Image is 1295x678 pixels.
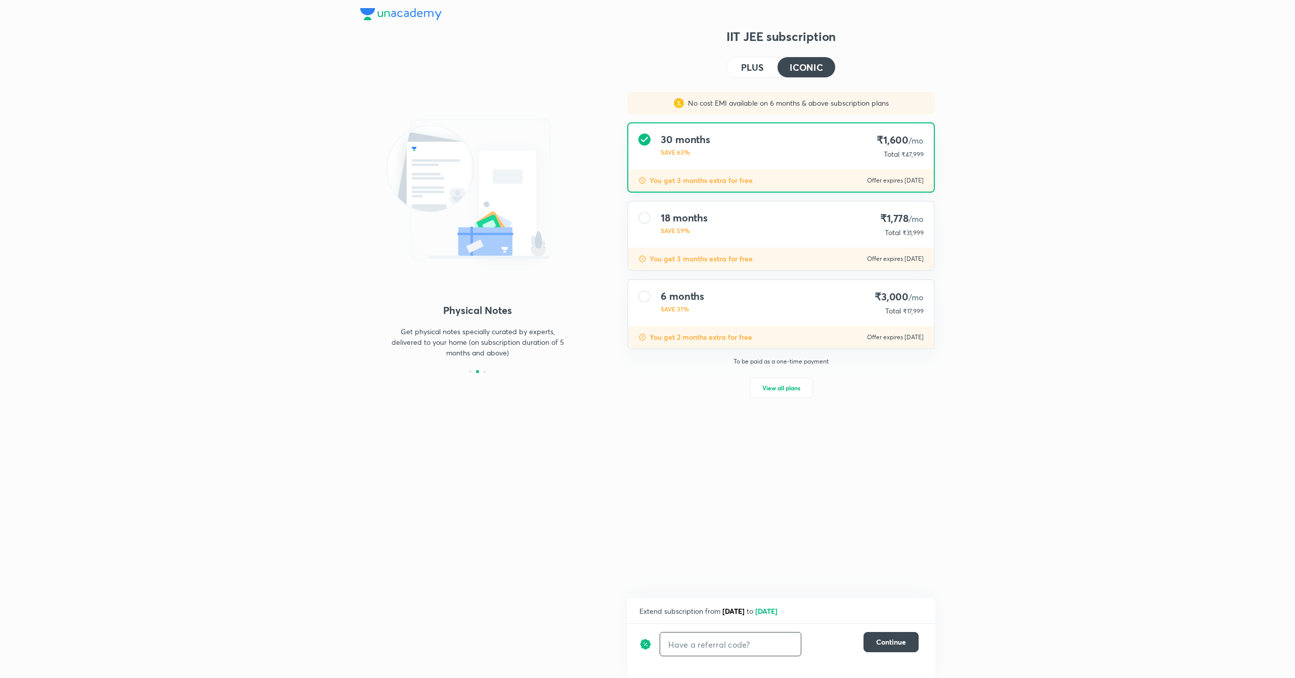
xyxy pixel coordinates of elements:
img: LMP_2_7b8126245a.svg [360,101,595,277]
p: SAVE 59% [661,226,708,235]
p: To be paid as a one-time payment [619,357,943,366]
p: Get physical notes specially curated by experts, delivered to your home (on subscription duration... [390,326,566,358]
img: Company Logo [360,8,442,20]
span: ₹31,999 [902,229,924,237]
input: Have a referral code? [660,632,801,656]
p: You get 3 months extra for free [650,254,753,264]
span: Extend subscription from to [639,606,780,616]
h4: Physical Notes [360,303,595,318]
h4: ₹1,778 [880,212,924,225]
h4: ICONIC [790,63,823,72]
button: ICONIC [778,57,835,77]
p: Total [885,228,900,238]
img: sales discount [674,98,684,108]
img: discount [638,176,646,185]
p: You get 2 months extra for free [650,332,752,342]
span: Continue [876,637,906,647]
p: Offer expires [DATE] [867,333,924,341]
p: No cost EMI available on 6 months & above subscription plans [684,98,889,108]
img: discount [638,333,646,341]
p: Total [885,306,901,316]
button: Continue [864,632,919,652]
span: [DATE] [755,606,778,616]
p: Total [884,149,899,159]
h4: 30 months [661,133,710,146]
h3: IIT JEE subscription [627,28,935,44]
span: /mo [909,292,924,302]
p: SAVE 31% [661,304,704,313]
h4: ₹3,000 [875,290,924,304]
button: View all plans [750,378,813,398]
span: /mo [909,135,924,146]
button: PLUS [727,57,778,77]
h4: 6 months [661,290,704,302]
span: ₹17,999 [903,307,924,315]
p: Offer expires [DATE] [867,255,924,263]
h4: 18 months [661,212,708,224]
span: /mo [909,213,924,224]
span: [DATE] [722,606,745,616]
span: View all plans [762,383,800,393]
img: discount [639,632,652,656]
h4: PLUS [741,63,763,72]
img: discount [638,255,646,263]
p: SAVE 63% [661,148,710,157]
p: You get 3 months extra for free [650,175,753,186]
p: Offer expires [DATE] [867,176,924,185]
h4: ₹1,600 [877,133,924,147]
span: ₹47,999 [901,151,924,158]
